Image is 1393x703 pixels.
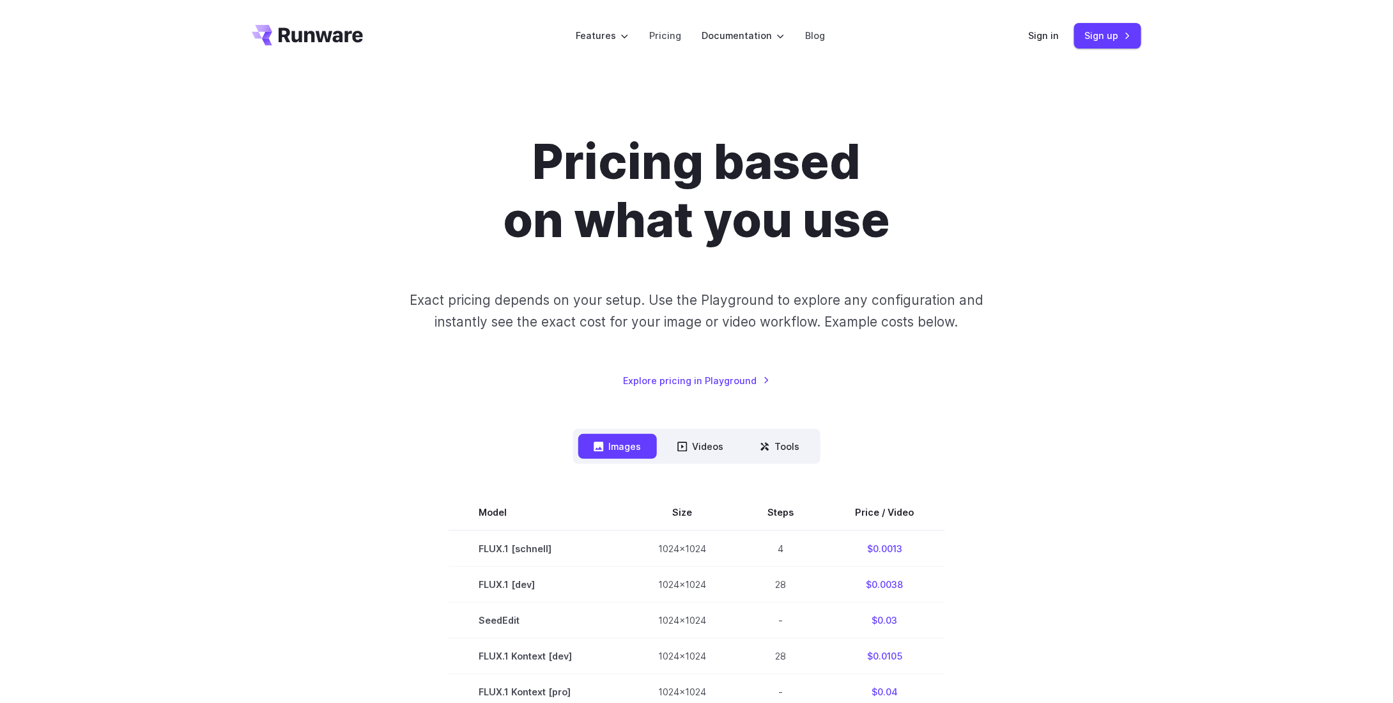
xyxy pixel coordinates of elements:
td: FLUX.1 Kontext [dev] [449,638,628,674]
button: Images [578,434,657,459]
th: Model [449,495,628,530]
th: Size [628,495,737,530]
td: FLUX.1 [schnell] [449,530,628,567]
a: Sign in [1028,28,1059,43]
td: 4 [737,530,825,567]
td: 1024x1024 [628,567,737,603]
label: Features [576,28,629,43]
td: $0.03 [825,603,945,638]
label: Documentation [702,28,785,43]
button: Tools [744,434,815,459]
th: Steps [737,495,825,530]
a: Explore pricing in Playground [624,373,770,388]
td: $0.0013 [825,530,945,567]
a: Sign up [1074,23,1141,48]
td: FLUX.1 [dev] [449,567,628,603]
td: 1024x1024 [628,530,737,567]
td: 1024x1024 [628,638,737,674]
a: Pricing [649,28,681,43]
a: Blog [805,28,825,43]
td: 28 [737,638,825,674]
p: Exact pricing depends on your setup. Use the Playground to explore any configuration and instantl... [385,290,1008,332]
td: 1024x1024 [628,603,737,638]
h1: Pricing based on what you use [341,133,1052,249]
td: - [737,603,825,638]
td: $0.0038 [825,567,945,603]
td: SeedEdit [449,603,628,638]
td: 28 [737,567,825,603]
td: $0.0105 [825,638,945,674]
button: Videos [662,434,739,459]
th: Price / Video [825,495,945,530]
a: Go to / [252,25,363,45]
